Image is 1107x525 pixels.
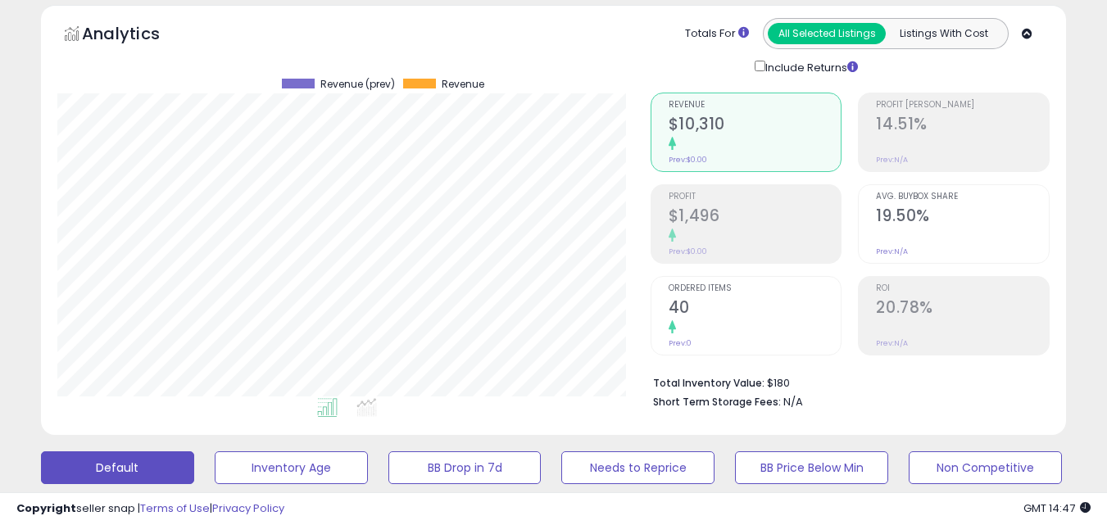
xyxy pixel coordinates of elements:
[909,451,1062,484] button: Non Competitive
[669,192,842,201] span: Profit
[876,101,1049,110] span: Profit [PERSON_NAME]
[16,501,284,517] div: seller snap | |
[1023,500,1091,516] span: 2025-10-8 14:47 GMT
[653,376,764,390] b: Total Inventory Value:
[41,451,194,484] button: Default
[768,23,886,44] button: All Selected Listings
[783,394,803,410] span: N/A
[876,338,908,348] small: Prev: N/A
[876,247,908,256] small: Prev: N/A
[876,155,908,165] small: Prev: N/A
[561,451,715,484] button: Needs to Reprice
[442,79,484,90] span: Revenue
[669,155,707,165] small: Prev: $0.00
[885,23,1003,44] button: Listings With Cost
[140,500,210,516] a: Terms of Use
[669,284,842,293] span: Ordered Items
[653,372,1037,391] li: $180
[876,284,1049,293] span: ROI
[212,500,284,516] a: Privacy Policy
[876,115,1049,137] h2: 14.51%
[215,451,368,484] button: Inventory Age
[685,26,749,42] div: Totals For
[742,57,878,76] div: Include Returns
[669,115,842,137] h2: $10,310
[876,206,1049,229] h2: 19.50%
[735,451,888,484] button: BB Price Below Min
[876,298,1049,320] h2: 20.78%
[669,206,842,229] h2: $1,496
[669,298,842,320] h2: 40
[388,451,542,484] button: BB Drop in 7d
[320,79,395,90] span: Revenue (prev)
[876,192,1049,201] span: Avg. Buybox Share
[669,247,707,256] small: Prev: $0.00
[669,338,692,348] small: Prev: 0
[669,101,842,110] span: Revenue
[16,500,76,516] strong: Copyright
[653,395,781,409] b: Short Term Storage Fees:
[82,22,192,49] h5: Analytics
